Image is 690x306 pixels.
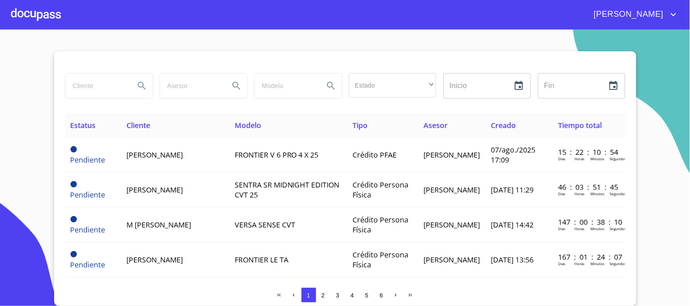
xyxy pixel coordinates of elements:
[126,120,150,130] span: Cliente
[609,191,626,196] p: Segundos
[351,292,354,299] span: 4
[235,120,261,130] span: Modelo
[71,225,106,235] span: Pendiente
[558,261,565,266] p: Dias
[574,156,584,161] p: Horas
[360,288,374,302] button: 5
[609,261,626,266] p: Segundos
[558,252,619,262] p: 167 : 01 : 24 : 07
[590,261,604,266] p: Minutos
[609,156,626,161] p: Segundos
[235,255,288,265] span: FRONTIER LE TA
[587,7,679,22] button: account of current user
[353,150,397,160] span: Crédito PFAE
[322,292,325,299] span: 2
[558,191,565,196] p: Dias
[609,226,626,231] p: Segundos
[65,74,127,98] input: search
[590,226,604,231] p: Minutos
[587,7,668,22] span: [PERSON_NAME]
[424,120,448,130] span: Asesor
[71,120,96,130] span: Estatus
[558,120,602,130] span: Tiempo total
[126,150,183,160] span: [PERSON_NAME]
[558,156,565,161] p: Dias
[302,288,316,302] button: 1
[353,120,368,130] span: Tipo
[255,74,317,98] input: search
[353,250,408,270] span: Crédito Persona Física
[307,292,310,299] span: 1
[491,145,536,165] span: 07/ago./2025 17:09
[380,292,383,299] span: 6
[235,220,295,230] span: VERSA SENSE CVT
[71,155,106,165] span: Pendiente
[71,181,77,188] span: Pendiente
[574,261,584,266] p: Horas
[353,215,408,235] span: Crédito Persona Física
[320,75,342,97] button: Search
[349,73,436,98] div: ​
[491,185,534,195] span: [DATE] 11:29
[590,156,604,161] p: Minutos
[491,120,516,130] span: Creado
[71,190,106,200] span: Pendiente
[226,75,247,97] button: Search
[71,146,77,153] span: Pendiente
[71,260,106,270] span: Pendiente
[558,217,619,227] p: 147 : 00 : 38 : 10
[126,220,191,230] span: M [PERSON_NAME]
[558,147,619,157] p: 15 : 22 : 10 : 54
[590,191,604,196] p: Minutos
[558,226,565,231] p: Dias
[71,216,77,222] span: Pendiente
[491,220,534,230] span: [DATE] 14:42
[336,292,339,299] span: 3
[126,185,183,195] span: [PERSON_NAME]
[126,255,183,265] span: [PERSON_NAME]
[424,220,480,230] span: [PERSON_NAME]
[131,75,153,97] button: Search
[71,251,77,257] span: Pendiente
[374,288,389,302] button: 6
[235,180,340,200] span: SENTRA SR MIDNIGHT EDITION CVT 25
[235,150,319,160] span: FRONTIER V 6 PRO 4 X 25
[424,185,480,195] span: [PERSON_NAME]
[491,255,534,265] span: [DATE] 13:56
[574,191,584,196] p: Horas
[160,74,222,98] input: search
[424,255,480,265] span: [PERSON_NAME]
[316,288,331,302] button: 2
[365,292,368,299] span: 5
[558,182,619,192] p: 46 : 03 : 51 : 45
[574,226,584,231] p: Horas
[345,288,360,302] button: 4
[331,288,345,302] button: 3
[353,180,408,200] span: Crédito Persona Física
[424,150,480,160] span: [PERSON_NAME]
